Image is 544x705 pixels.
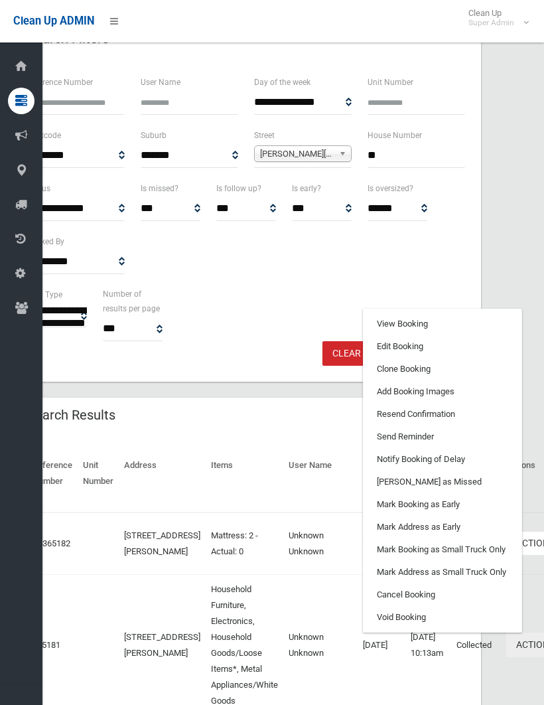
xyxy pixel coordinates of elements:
[103,287,163,316] label: Number of results per page
[216,181,261,196] label: Is follow up?
[260,146,334,162] span: [PERSON_NAME][GEOGRAPHIC_DATA] ([GEOGRAPHIC_DATA])
[27,287,62,302] label: Item Type
[364,538,521,561] a: Mark Booking as Small Truck Only
[27,451,78,512] th: Reference Number
[11,402,131,428] header: Search Results
[124,632,200,658] a: [STREET_ADDRESS][PERSON_NAME]
[364,516,521,538] a: Mark Address as Early
[364,380,521,403] a: Add Booking Images
[368,75,413,90] label: Unit Number
[78,451,119,512] th: Unit Number
[206,512,283,575] td: Mattress: 2 - Actual: 0
[358,451,405,512] th: Intended Collection Date
[141,75,180,90] label: User Name
[141,181,178,196] label: Is missed?
[292,181,321,196] label: Is early?
[364,606,521,629] a: Void Booking
[283,512,358,575] td: Unknown Unknown
[27,234,64,249] label: Booked By
[119,451,206,512] th: Address
[254,128,275,143] label: Street
[364,426,521,448] a: Send Reminder
[364,471,521,493] a: [PERSON_NAME] as Missed
[364,584,521,606] a: Cancel Booking
[13,15,94,27] span: Clean Up ADMIN
[364,561,521,584] a: Mark Address as Small Truck Only
[33,538,70,548] a: M-365182
[364,313,521,335] a: View Booking
[358,512,405,575] td: [DATE]
[364,403,521,426] a: Resend Confirmation
[141,128,167,143] label: Suburb
[254,75,310,90] label: Day of the week
[364,493,521,516] a: Mark Booking as Early
[33,640,60,650] a: 365181
[368,128,422,143] label: House Number
[368,181,413,196] label: Is oversized?
[364,335,521,358] a: Edit Booking
[283,451,358,512] th: User Name
[364,448,521,471] a: Notify Booking of Delay
[468,18,514,28] small: Super Admin
[206,451,283,512] th: Items
[124,530,200,556] a: [STREET_ADDRESS][PERSON_NAME]
[364,358,521,380] a: Clone Booking
[322,341,408,366] a: Clear Search
[462,8,527,28] span: Clean Up
[27,75,93,90] label: Reference Number
[27,128,61,143] label: Postcode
